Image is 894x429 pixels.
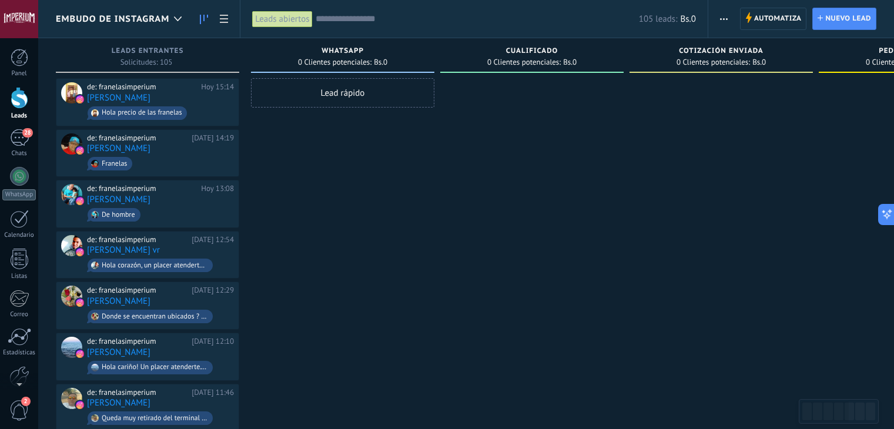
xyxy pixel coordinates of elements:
[487,59,561,66] span: 0 Clientes potenciales:
[2,232,36,239] div: Calendario
[2,311,36,319] div: Correo
[61,388,82,409] div: Jose Perdomo
[87,398,150,408] a: [PERSON_NAME]
[322,47,364,55] span: WHATSAPP
[715,8,732,30] button: Más
[21,397,31,406] span: 2
[754,8,802,29] span: Automatiza
[374,59,387,66] span: Bs.0
[76,401,84,409] img: instagram.svg
[87,195,150,205] a: [PERSON_NAME]
[87,286,187,295] div: de: franelasimperium
[102,262,207,270] div: Hola corazón, un placer atenderte💕 Tenemos variedad de franelas, aquí te dejo los precios de las ...
[257,47,428,57] div: WHATSAPP
[61,337,82,358] div: luz morillo
[192,133,234,143] div: [DATE] 14:19
[76,248,84,256] img: instagram.svg
[61,82,82,103] div: Nelvis Querales
[251,78,434,108] div: Lead rápido
[679,47,764,55] span: Cotización enviada
[112,47,184,55] span: Leads Entrantes
[2,70,36,78] div: Panel
[680,14,695,25] span: Bs.0
[812,8,876,30] a: Nuevo lead
[2,150,36,157] div: Chats
[102,414,207,423] div: Queda muy retirado del terminal ??
[102,109,182,117] div: Hola precio de las franelas
[61,184,82,205] div: antonio melquiades
[76,95,84,103] img: instagram.svg
[87,143,150,153] a: [PERSON_NAME]
[87,337,187,346] div: de: franelasimperium
[62,47,233,57] div: Leads Entrantes
[192,286,234,295] div: [DATE] 12:29
[87,133,187,143] div: de: franelasimperium
[2,273,36,280] div: Listas
[102,313,207,321] div: Donde se encuentran ubicados ? Hacen envios
[22,128,32,138] span: 28
[752,59,766,66] span: Bs.0
[740,8,807,30] a: Automatiza
[102,363,207,371] div: Hola cariño! Un placer atenderte. ❤️ 🏀NBA Y MLB ⚾ Y FORMULA 1 🏎️ TALLAS: S M L Tela 20.1 | 100% A...
[446,47,618,57] div: Cualificado
[214,8,234,31] a: Lista
[635,47,807,57] div: Cotización enviada
[61,235,82,256] div: angel vr
[201,184,234,193] div: Hoy 13:08
[87,296,150,306] a: [PERSON_NAME]
[2,112,36,120] div: Leads
[192,388,234,397] div: [DATE] 11:46
[102,211,135,219] div: De hombre
[639,14,678,25] span: 105 leads:
[194,8,214,31] a: Leads
[102,160,127,168] div: Franelas
[61,286,82,307] div: Ariana Lusinche
[87,245,160,255] a: [PERSON_NAME] vr
[120,59,173,66] span: Solicitudes: 105
[192,337,234,346] div: [DATE] 12:10
[56,14,169,25] span: Embudo de Instagram
[563,59,577,66] span: Bs.0
[76,299,84,307] img: instagram.svg
[61,133,82,155] div: Miguel oro
[252,11,312,28] div: Leads abiertos
[87,347,150,357] a: [PERSON_NAME]
[87,388,187,397] div: de: franelasimperium
[825,8,871,29] span: Nuevo lead
[677,59,750,66] span: 0 Clientes potenciales:
[201,82,234,92] div: Hoy 15:14
[2,349,36,357] div: Estadísticas
[87,235,187,244] div: de: franelasimperium
[87,93,150,103] a: [PERSON_NAME]
[87,82,197,92] div: de: franelasimperium
[298,59,371,66] span: 0 Clientes potenciales:
[87,184,197,193] div: de: franelasimperium
[192,235,234,244] div: [DATE] 12:54
[2,189,36,200] div: WhatsApp
[76,197,84,205] img: instagram.svg
[506,47,558,55] span: Cualificado
[76,146,84,155] img: instagram.svg
[76,350,84,358] img: instagram.svg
